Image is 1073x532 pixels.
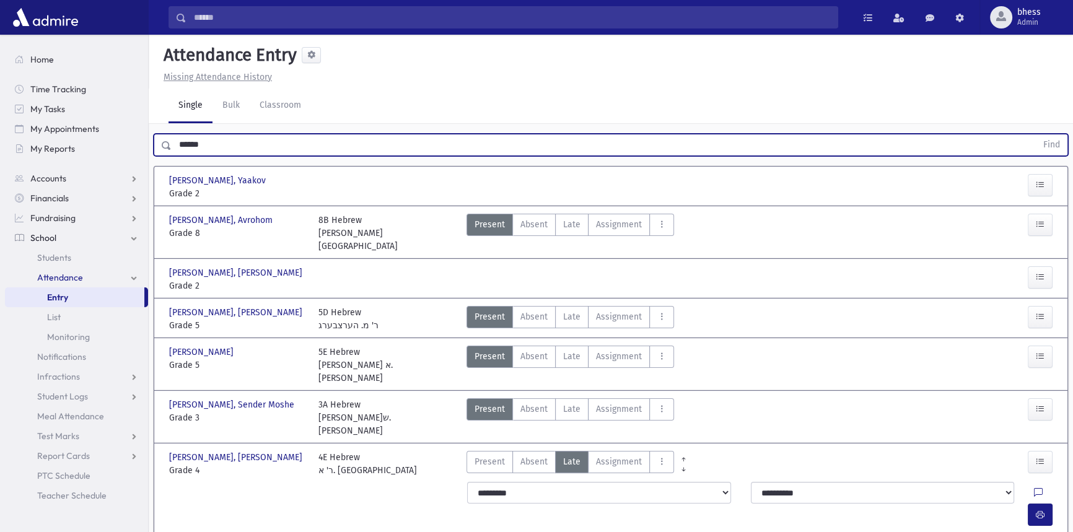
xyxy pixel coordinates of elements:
[563,350,580,363] span: Late
[37,411,104,422] span: Meal Attendance
[5,79,148,99] a: Time Tracking
[5,268,148,287] a: Attendance
[5,307,148,327] a: List
[5,367,148,386] a: Infractions
[10,5,81,30] img: AdmirePro
[169,359,306,372] span: Grade 5
[466,306,674,332] div: AttTypes
[318,451,417,477] div: 4E Hebrew ר' א. [GEOGRAPHIC_DATA]
[5,426,148,446] a: Test Marks
[596,350,642,363] span: Assignment
[5,188,148,208] a: Financials
[5,486,148,505] a: Teacher Schedule
[169,306,305,319] span: [PERSON_NAME], [PERSON_NAME]
[169,279,306,292] span: Grade 2
[169,319,306,332] span: Grade 5
[47,292,68,303] span: Entry
[1017,7,1041,17] span: bhess
[169,398,297,411] span: [PERSON_NAME], Sender Moshe
[5,347,148,367] a: Notifications
[30,54,54,65] span: Home
[596,403,642,416] span: Assignment
[596,218,642,231] span: Assignment
[520,350,548,363] span: Absent
[169,227,306,240] span: Grade 8
[37,490,107,501] span: Teacher Schedule
[169,451,305,464] span: [PERSON_NAME], [PERSON_NAME]
[30,143,75,154] span: My Reports
[563,403,580,416] span: Late
[37,252,71,263] span: Students
[47,312,61,323] span: List
[5,208,148,228] a: Fundraising
[596,455,642,468] span: Assignment
[169,187,306,200] span: Grade 2
[466,214,674,253] div: AttTypes
[520,218,548,231] span: Absent
[169,174,268,187] span: [PERSON_NAME], Yaakov
[475,310,505,323] span: Present
[1036,134,1067,155] button: Find
[30,212,76,224] span: Fundraising
[250,89,311,123] a: Classroom
[30,232,56,243] span: School
[186,6,838,28] input: Search
[37,391,88,402] span: Student Logs
[30,123,99,134] span: My Appointments
[169,214,275,227] span: [PERSON_NAME], Avrohom
[5,139,148,159] a: My Reports
[466,451,674,477] div: AttTypes
[5,248,148,268] a: Students
[37,371,80,382] span: Infractions
[318,398,455,437] div: 3A Hebrew [PERSON_NAME]ש. [PERSON_NAME]
[5,466,148,486] a: PTC Schedule
[169,346,236,359] span: [PERSON_NAME]
[159,72,272,82] a: Missing Attendance History
[596,310,642,323] span: Assignment
[5,119,148,139] a: My Appointments
[5,386,148,406] a: Student Logs
[466,346,674,385] div: AttTypes
[1017,17,1041,27] span: Admin
[5,228,148,248] a: School
[159,45,297,66] h5: Attendance Entry
[5,50,148,69] a: Home
[475,455,505,468] span: Present
[30,173,66,184] span: Accounts
[37,450,90,461] span: Report Cards
[520,403,548,416] span: Absent
[563,455,580,468] span: Late
[169,266,305,279] span: [PERSON_NAME], [PERSON_NAME]
[5,446,148,466] a: Report Cards
[318,306,379,332] div: 5D Hebrew ר' מ. הערצבערג
[169,464,306,477] span: Grade 4
[475,218,505,231] span: Present
[30,103,65,115] span: My Tasks
[466,398,674,437] div: AttTypes
[37,470,90,481] span: PTC Schedule
[5,168,148,188] a: Accounts
[212,89,250,123] a: Bulk
[5,327,148,347] a: Monitoring
[37,272,83,283] span: Attendance
[169,89,212,123] a: Single
[520,455,548,468] span: Absent
[475,403,505,416] span: Present
[475,350,505,363] span: Present
[37,430,79,442] span: Test Marks
[563,218,580,231] span: Late
[520,310,548,323] span: Absent
[164,72,272,82] u: Missing Attendance History
[563,310,580,323] span: Late
[30,193,69,204] span: Financials
[318,346,455,385] div: 5E Hebrew [PERSON_NAME] א. [PERSON_NAME]
[5,406,148,426] a: Meal Attendance
[169,411,306,424] span: Grade 3
[318,214,455,253] div: 8B Hebrew [PERSON_NAME] [GEOGRAPHIC_DATA]
[5,287,144,307] a: Entry
[30,84,86,95] span: Time Tracking
[47,331,90,342] span: Monitoring
[5,99,148,119] a: My Tasks
[37,351,86,362] span: Notifications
